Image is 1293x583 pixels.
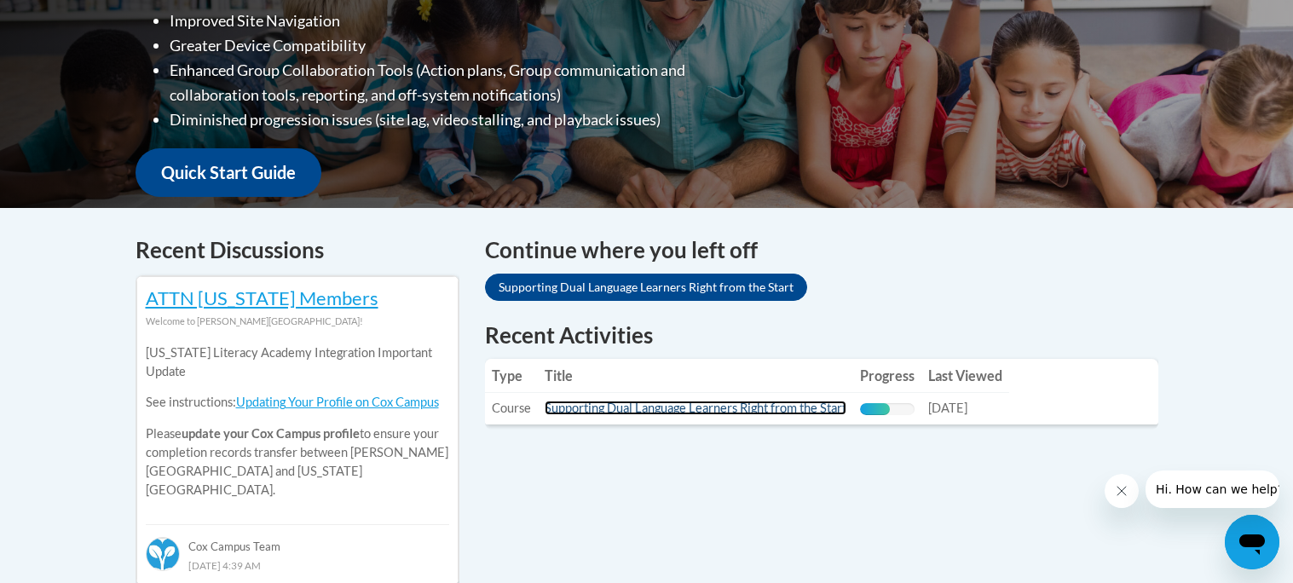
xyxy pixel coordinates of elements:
th: Type [485,359,538,393]
div: Please to ensure your completion records transfer between [PERSON_NAME][GEOGRAPHIC_DATA] and [US_... [146,331,449,512]
li: Diminished progression issues (site lag, video stalling, and playback issues) [170,107,753,132]
li: Greater Device Compatibility [170,33,753,58]
span: Course [492,401,531,415]
div: Progress, % [860,403,890,415]
span: [DATE] [928,401,967,415]
a: Supporting Dual Language Learners Right from the Start [485,274,807,301]
iframe: Button to launch messaging window [1225,515,1279,569]
div: [DATE] 4:39 AM [146,556,449,574]
p: [US_STATE] Literacy Academy Integration Important Update [146,343,449,381]
h4: Recent Discussions [136,234,459,267]
div: Welcome to [PERSON_NAME][GEOGRAPHIC_DATA]! [146,312,449,331]
li: Improved Site Navigation [170,9,753,33]
iframe: Message from company [1146,470,1279,508]
th: Last Viewed [921,359,1009,393]
div: Cox Campus Team [146,524,449,555]
a: Quick Start Guide [136,148,321,197]
h4: Continue where you left off [485,234,1158,267]
h1: Recent Activities [485,320,1158,350]
b: update your Cox Campus profile [182,426,360,441]
a: Updating Your Profile on Cox Campus [236,395,439,409]
th: Progress [853,359,921,393]
th: Title [538,359,853,393]
span: Hi. How can we help? [10,12,138,26]
li: Enhanced Group Collaboration Tools (Action plans, Group communication and collaboration tools, re... [170,58,753,107]
img: Cox Campus Team [146,537,180,571]
p: See instructions: [146,393,449,412]
a: ATTN [US_STATE] Members [146,286,378,309]
iframe: Close message [1105,474,1139,508]
a: Supporting Dual Language Learners Right from the Start [545,401,846,415]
